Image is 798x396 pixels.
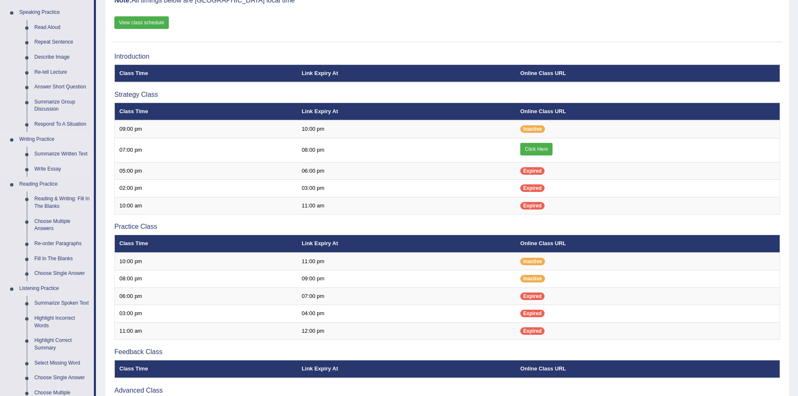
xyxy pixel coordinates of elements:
[516,65,780,82] th: Online Class URL
[15,5,94,20] a: Speaking Practice
[115,287,297,305] td: 06:00 pm
[520,275,545,282] span: Inactive
[115,253,297,270] td: 10:00 pm
[115,138,297,162] td: 07:00 pm
[115,162,297,180] td: 05:00 pm
[297,103,516,120] th: Link Expiry At
[115,120,297,138] td: 09:00 pm
[297,305,516,323] td: 04:00 pm
[520,202,545,210] span: Expired
[114,91,780,98] h3: Strategy Class
[520,167,545,175] span: Expired
[31,251,94,267] a: Fill In The Blanks
[31,236,94,251] a: Re-order Paragraphs
[115,103,297,120] th: Class Time
[31,95,94,117] a: Summarize Group Discussion
[114,387,780,394] h3: Advanced Class
[516,360,780,378] th: Online Class URL
[520,310,545,317] span: Expired
[297,360,516,378] th: Link Expiry At
[297,270,516,288] td: 09:00 pm
[516,103,780,120] th: Online Class URL
[31,50,94,65] a: Describe Image
[31,20,94,35] a: Read Aloud
[31,162,94,177] a: Write Essay
[520,143,553,155] a: Click Here
[31,311,94,333] a: Highlight Incorrect Words
[297,65,516,82] th: Link Expiry At
[520,258,545,265] span: Inactive
[297,180,516,197] td: 03:00 pm
[520,184,545,192] span: Expired
[114,223,780,230] h3: Practice Class
[31,333,94,355] a: Highlight Correct Summary
[520,292,545,300] span: Expired
[15,132,94,147] a: Writing Practice
[115,305,297,323] td: 03:00 pm
[297,138,516,162] td: 08:00 pm
[31,266,94,281] a: Choose Single Answer
[297,197,516,215] td: 11:00 am
[115,180,297,197] td: 02:00 pm
[115,322,297,340] td: 11:00 am
[516,235,780,253] th: Online Class URL
[114,348,780,356] h3: Feedback Class
[520,125,545,133] span: Inactive
[297,120,516,138] td: 10:00 pm
[31,80,94,95] a: Answer Short Question
[31,214,94,236] a: Choose Multiple Answers
[15,281,94,296] a: Listening Practice
[115,197,297,215] td: 10:00 am
[297,235,516,253] th: Link Expiry At
[114,53,780,60] h3: Introduction
[31,192,94,214] a: Reading & Writing: Fill In The Blanks
[297,162,516,180] td: 06:00 pm
[31,370,94,386] a: Choose Single Answer
[297,253,516,270] td: 11:00 pm
[31,296,94,311] a: Summarize Spoken Text
[115,235,297,253] th: Class Time
[114,16,169,29] a: View class schedule
[31,117,94,132] a: Respond To A Situation
[115,270,297,288] td: 08:00 pm
[297,322,516,340] td: 12:00 pm
[31,356,94,371] a: Select Missing Word
[115,360,297,378] th: Class Time
[31,35,94,50] a: Repeat Sentence
[31,147,94,162] a: Summarize Written Text
[297,287,516,305] td: 07:00 pm
[15,177,94,192] a: Reading Practice
[115,65,297,82] th: Class Time
[31,65,94,80] a: Re-tell Lecture
[520,327,545,335] span: Expired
